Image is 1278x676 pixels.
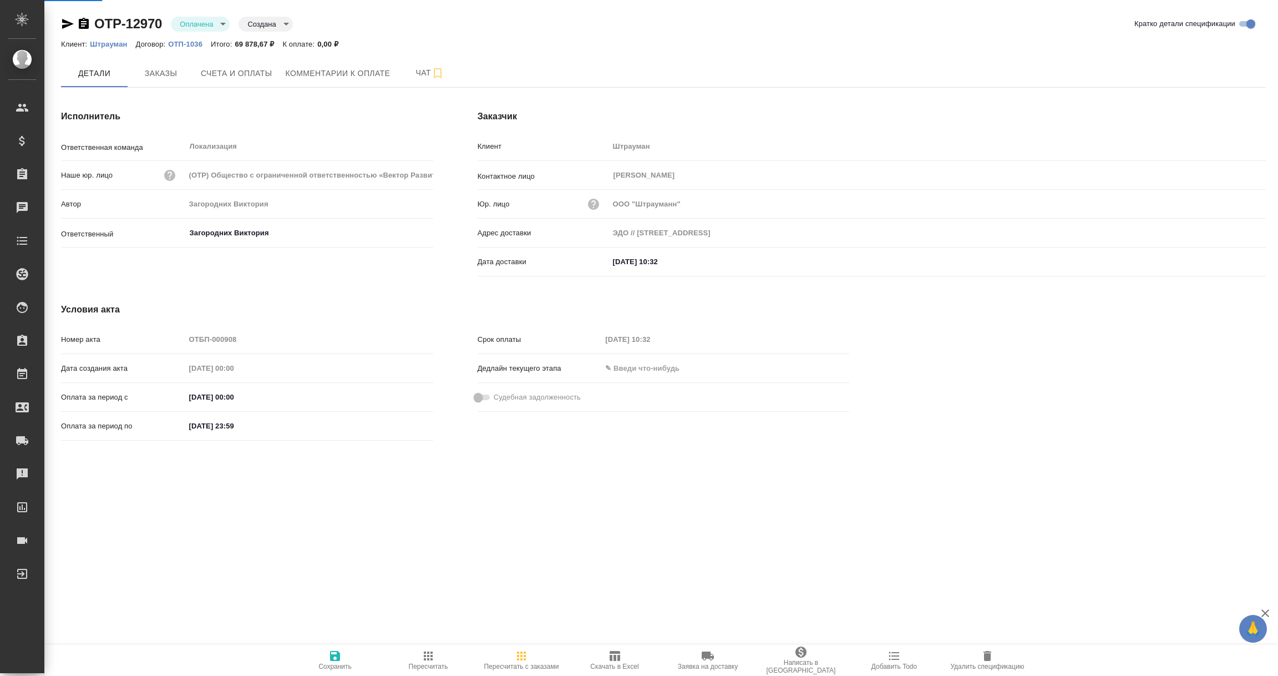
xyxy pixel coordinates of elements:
[1134,18,1235,29] span: Кратко детали спецификации
[211,40,235,48] p: Итого:
[185,331,433,347] input: Пустое поле
[601,360,698,376] input: ✎ Введи что-нибудь
[61,110,433,123] h4: Исполнитель
[431,67,444,80] svg: Подписаться
[427,232,429,234] button: Open
[494,392,581,403] span: Судебная задолженность
[601,331,698,347] input: Пустое поле
[61,392,185,403] p: Оплата за период с
[239,17,292,32] div: Оплачена
[94,16,162,31] a: OTP-12970
[61,142,185,153] p: Ответственная команда
[61,229,185,240] p: Ответственный
[478,110,1266,123] h4: Заказчик
[134,67,187,80] span: Заказы
[61,170,113,181] p: Наше юр. лицо
[478,199,510,210] p: Юр. лицо
[478,141,609,152] p: Клиент
[90,39,135,48] a: Штрауман
[609,196,1266,212] input: Пустое поле
[68,67,121,80] span: Детали
[1244,617,1262,640] span: 🙏
[61,334,185,345] p: Номер акта
[176,19,216,29] button: Оплачена
[185,418,282,434] input: ✎ Введи что-нибудь
[61,363,185,374] p: Дата создания акта
[185,196,433,212] input: Пустое поле
[286,67,390,80] span: Комментарии к оплате
[61,199,185,210] p: Автор
[1239,615,1267,643] button: 🙏
[235,40,282,48] p: 69 878,67 ₽
[478,363,602,374] p: Дедлайн текущего этапа
[244,19,279,29] button: Создана
[478,228,609,239] p: Адрес доставки
[478,171,609,182] p: Контактное лицо
[609,225,1266,241] input: Пустое поле
[185,389,282,405] input: ✎ Введи что-нибудь
[90,40,135,48] p: Штрауман
[403,66,457,80] span: Чат
[282,40,317,48] p: К оплате:
[61,40,90,48] p: Клиент:
[609,254,706,270] input: ✎ Введи что-нибудь
[185,167,433,183] input: Пустое поле
[61,17,74,31] button: Скопировать ссылку для ЯМессенджера
[478,256,609,268] p: Дата доставки
[201,67,272,80] span: Счета и оплаты
[168,40,211,48] p: ОТП-1036
[168,39,211,48] a: ОТП-1036
[61,421,185,432] p: Оплата за период по
[77,17,90,31] button: Скопировать ссылку
[136,40,169,48] p: Договор:
[478,334,602,345] p: Срок оплаты
[185,360,282,376] input: Пустое поле
[317,40,347,48] p: 0,00 ₽
[609,138,1266,154] input: Пустое поле
[171,17,230,32] div: Оплачена
[61,303,849,316] h4: Условия акта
